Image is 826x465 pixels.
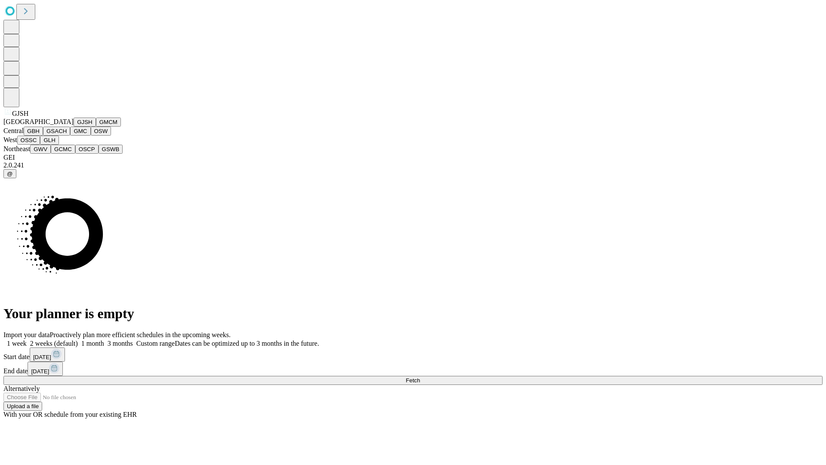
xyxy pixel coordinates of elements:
[3,402,42,411] button: Upload a file
[3,411,137,418] span: With your OR schedule from your existing EHR
[96,118,121,127] button: GMCM
[99,145,123,154] button: GSWB
[28,362,63,376] button: [DATE]
[30,145,51,154] button: GWV
[108,340,133,347] span: 3 months
[406,377,420,384] span: Fetch
[33,354,51,360] span: [DATE]
[3,161,823,169] div: 2.0.241
[30,340,78,347] span: 2 weeks (default)
[3,362,823,376] div: End date
[91,127,111,136] button: OSW
[51,145,75,154] button: GCMC
[30,347,65,362] button: [DATE]
[40,136,59,145] button: GLH
[3,331,50,338] span: Import your data
[3,118,74,125] span: [GEOGRAPHIC_DATA]
[3,127,24,134] span: Central
[3,306,823,322] h1: Your planner is empty
[24,127,43,136] button: GBH
[70,127,90,136] button: GMC
[12,110,28,117] span: GJSH
[74,118,96,127] button: GJSH
[7,170,13,177] span: @
[17,136,40,145] button: OSSC
[3,136,17,143] span: West
[50,331,231,338] span: Proactively plan more efficient schedules in the upcoming weeks.
[3,169,16,178] button: @
[3,385,40,392] span: Alternatively
[3,154,823,161] div: GEI
[136,340,175,347] span: Custom range
[175,340,319,347] span: Dates can be optimized up to 3 months in the future.
[75,145,99,154] button: OSCP
[7,340,27,347] span: 1 week
[3,376,823,385] button: Fetch
[31,368,49,375] span: [DATE]
[3,145,30,152] span: Northeast
[81,340,104,347] span: 1 month
[43,127,70,136] button: GSACH
[3,347,823,362] div: Start date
